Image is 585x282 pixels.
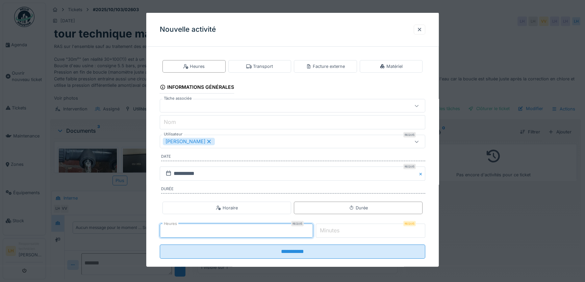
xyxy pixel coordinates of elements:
[160,25,216,34] h3: Nouvelle activité
[246,63,273,70] div: Transport
[162,221,178,227] label: Heures
[161,154,425,161] label: Date
[162,131,184,137] label: Utilisateur
[403,221,416,226] div: Requis
[380,63,403,70] div: Matériel
[161,186,425,194] label: Durée
[163,138,215,145] div: [PERSON_NAME]
[319,226,341,234] label: Minutes
[291,221,304,226] div: Requis
[160,82,234,94] div: Informations générales
[183,63,205,70] div: Heures
[306,63,345,70] div: Facture externe
[418,166,425,181] button: Close
[216,204,238,211] div: Horaire
[162,118,177,126] label: Nom
[349,204,368,211] div: Durée
[162,96,193,101] label: Tâche associée
[403,164,416,169] div: Requis
[403,132,416,137] div: Requis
